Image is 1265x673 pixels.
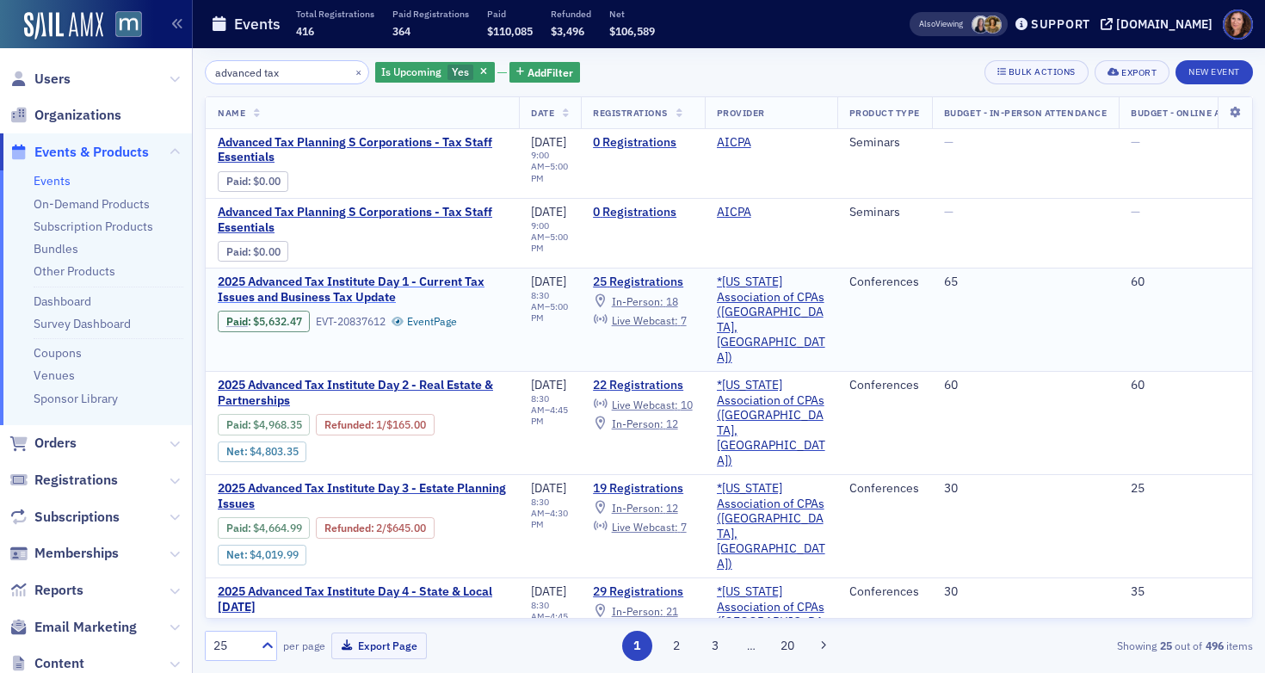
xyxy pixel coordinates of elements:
input: Search… [205,60,369,84]
span: Product Type [849,107,920,119]
span: $165.00 [386,418,426,431]
a: Subscriptions [9,508,120,527]
div: Export [1121,68,1157,77]
span: 21 [666,604,678,618]
div: Paid: 66 - $496835 [218,414,310,435]
span: Content [34,654,84,673]
span: Laura Swann [984,15,1002,34]
a: *[US_STATE] Association of CPAs ([GEOGRAPHIC_DATA], [GEOGRAPHIC_DATA]) [717,481,825,571]
div: 30 [944,584,1107,600]
a: Live Webcast: 10 [593,398,692,411]
button: [DOMAIN_NAME] [1101,18,1219,30]
span: In-Person : [612,501,663,515]
button: Export [1095,60,1169,84]
div: Support [1031,16,1090,32]
a: Dashboard [34,293,91,309]
a: Events & Products [9,143,149,162]
a: In-Person: 21 [593,604,677,618]
span: : [226,245,253,258]
a: On-Demand Products [34,196,150,212]
a: 2025 Advanced Tax Institute Day 1 - Current Tax Issues and Business Tax Update [218,275,507,305]
span: In-Person : [612,417,663,430]
span: $3,496 [551,24,584,38]
a: Live Webcast: 7 [593,520,686,534]
a: *[US_STATE] Association of CPAs ([GEOGRAPHIC_DATA], [GEOGRAPHIC_DATA]) [717,275,825,365]
div: Showing out of items [916,638,1253,653]
span: Is Upcoming [381,65,441,78]
a: Paid [226,418,248,431]
a: Memberships [9,544,119,563]
time: 5:00 PM [531,160,568,183]
div: Paid: 36 - $466499 [218,517,310,538]
a: In-Person: 12 [593,501,677,515]
a: Refunded [324,418,371,431]
div: Conferences [849,481,920,497]
span: Advanced Tax Planning S Corporations - Tax Staff Essentials [218,205,507,235]
span: $4,803.35 [250,445,299,458]
a: Content [9,654,84,673]
a: In-Person: 12 [593,417,677,430]
span: [DATE] [531,583,566,599]
a: AICPA [717,135,751,151]
span: [DATE] [531,274,566,289]
button: × [351,64,367,79]
div: Paid: 0 - $0 [218,241,288,262]
a: Survey Dashboard [34,316,131,331]
a: Registrations [9,471,118,490]
div: – [531,150,569,183]
a: Advanced Tax Planning S Corporations - Tax Staff Essentials [218,135,507,165]
span: Live Webcast : [612,520,678,534]
span: Provider [717,107,765,119]
a: Live Webcast: 7 [593,313,686,327]
span: $5,632.47 [253,315,302,328]
label: per page [283,638,325,653]
span: Net : [226,548,250,561]
span: Reports [34,581,83,600]
a: Reports [9,581,83,600]
a: 22 Registrations [593,378,692,393]
div: – [531,497,569,530]
time: 9:00 AM [531,149,549,172]
span: 2025 Advanced Tax Institute Day 3 - Estate Planning Issues [218,481,507,511]
span: Viewing [919,18,963,30]
span: Net : [226,445,250,458]
div: Paid: 0 - $0 [218,171,288,192]
span: … [739,638,763,653]
span: : [226,175,253,188]
span: — [944,134,953,150]
span: : [324,522,376,534]
a: Paid [226,245,248,258]
time: 9:00 AM [531,219,549,243]
span: : [226,315,253,328]
a: New Event [1176,63,1253,78]
span: Events & Products [34,143,149,162]
strong: 496 [1202,638,1226,653]
span: $645.00 [386,522,426,534]
span: $110,085 [487,24,533,38]
span: Budget - In-Person Attendance [944,107,1107,119]
a: *[US_STATE] Association of CPAs ([GEOGRAPHIC_DATA], [GEOGRAPHIC_DATA]) [717,378,825,468]
a: Subscription Products [34,219,153,234]
time: 8:30 AM [531,599,549,622]
a: Bundles [34,241,78,256]
span: : [226,522,253,534]
a: Other Products [34,263,115,279]
span: 7 [681,313,687,327]
span: 12 [666,501,678,515]
div: Conferences [849,378,920,393]
a: 2025 Advanced Tax Institute Day 2 - Real Estate & Partnerships [218,378,507,408]
span: Email Marketing [34,618,137,637]
time: 5:00 PM [531,300,568,324]
div: 60 [944,378,1107,393]
h1: Events [234,14,281,34]
div: Paid: 99 - $563247 [218,311,310,331]
span: *Maryland Association of CPAs (Timonium, MD) [717,481,825,571]
time: 8:30 AM [531,392,549,416]
a: Venues [34,367,75,383]
p: Total Registrations [296,8,374,20]
div: – [531,220,569,254]
span: Subscriptions [34,508,120,527]
img: SailAMX [24,12,103,40]
a: Paid [226,522,248,534]
button: 3 [700,631,731,661]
